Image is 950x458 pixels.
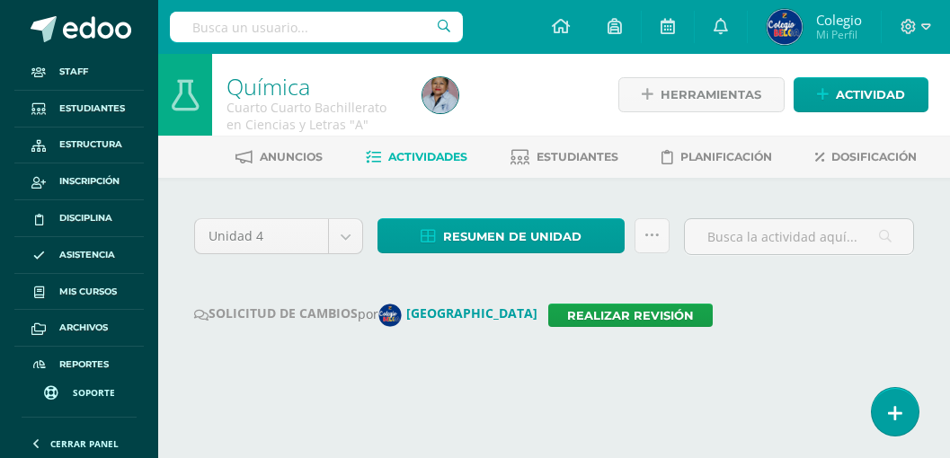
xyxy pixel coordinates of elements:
a: Reportes [14,347,144,383]
span: Dosificación [831,150,917,163]
strong: [GEOGRAPHIC_DATA] [406,304,537,321]
span: Estudiantes [59,101,125,116]
span: Cerrar panel [50,437,119,450]
span: Soporte [73,386,115,399]
span: Mis cursos [59,285,117,299]
span: Archivos [59,321,108,335]
a: Estudiantes [14,91,144,128]
a: Realizar revisión [548,304,713,327]
a: Soporte [22,368,137,412]
a: Unidad 4 [195,219,362,253]
h1: Química [226,74,401,99]
a: Inscripción [14,163,144,200]
a: Disciplina [14,200,144,237]
span: Actividades [388,150,467,163]
span: Resumen de unidad [443,220,582,253]
div: por [194,304,914,327]
a: Mis cursos [14,274,144,311]
img: 4a4d6314b287703208efce12d67be7f7.png [422,77,458,113]
strong: SOLICITUD DE CAMBIOS [194,304,358,321]
a: Anuncios [235,143,323,172]
span: Inscripción [59,174,120,189]
a: Herramientas [618,77,785,112]
span: Anuncios [260,150,323,163]
a: Planificación [661,143,772,172]
a: Estructura [14,128,144,164]
span: Herramientas [661,78,761,111]
span: Actividad [836,78,905,111]
span: Colegio [816,11,862,29]
a: [GEOGRAPHIC_DATA] [378,304,548,321]
a: Archivos [14,310,144,347]
div: Cuarto Cuarto Bachillerato en Ciencias y Letras 'A' [226,99,401,133]
span: Staff [59,65,88,79]
input: Busca la actividad aquí... [685,219,913,254]
a: Química [226,71,310,101]
input: Busca un usuario... [170,12,463,42]
span: Disciplina [59,211,112,225]
img: c600e396c05fc968532ff46e374ede2f.png [767,9,803,45]
span: Mi Perfil [816,27,862,42]
a: Asistencia [14,237,144,274]
a: Dosificación [815,143,917,172]
a: Actividad [794,77,928,112]
span: Planificación [680,150,772,163]
span: Estructura [59,137,122,152]
img: 9802ebbe3653d46ccfe4ee73d49c38f1.png [378,304,402,327]
a: Actividades [366,143,467,172]
a: Estudiantes [511,143,618,172]
span: Estudiantes [537,150,618,163]
span: Reportes [59,357,109,372]
a: Resumen de unidad [377,218,624,253]
a: Staff [14,54,144,91]
span: Asistencia [59,248,115,262]
span: Unidad 4 [209,219,315,253]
